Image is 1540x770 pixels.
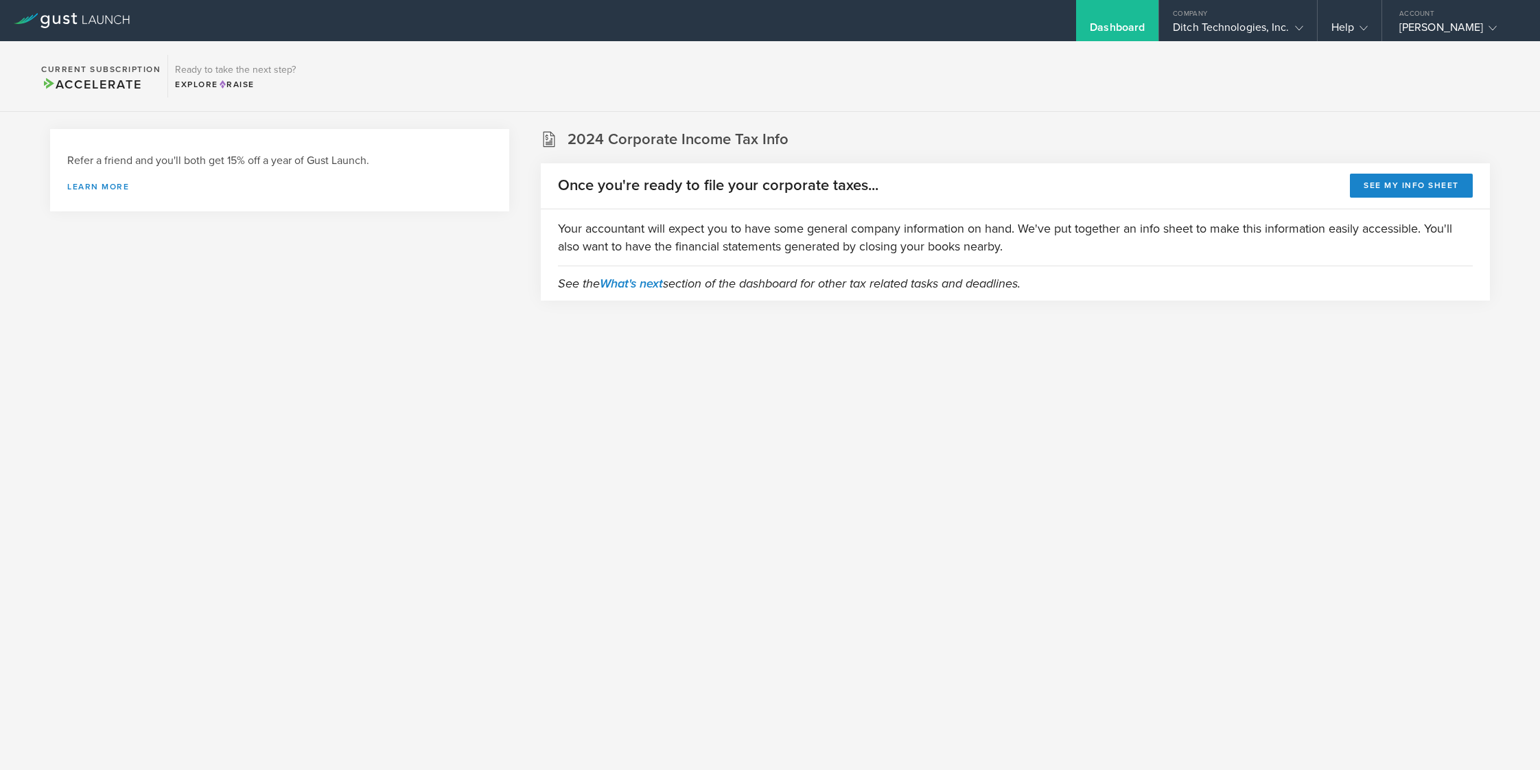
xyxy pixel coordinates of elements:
h2: Current Subscription [41,65,161,73]
h2: 2024 Corporate Income Tax Info [568,130,789,150]
h3: Refer a friend and you'll both get 15% off a year of Gust Launch. [67,153,492,169]
div: Help [1331,21,1368,41]
span: Raise [218,80,255,89]
p: Your accountant will expect you to have some general company information on hand. We've put toget... [558,220,1473,255]
span: Accelerate [41,77,141,92]
div: [PERSON_NAME] [1399,21,1516,41]
h2: Once you're ready to file your corporate taxes... [558,176,878,196]
button: See my info sheet [1350,174,1473,198]
div: Ready to take the next step?ExploreRaise [167,55,303,97]
h3: Ready to take the next step? [175,65,296,75]
div: Explore [175,78,296,91]
a: Learn more [67,183,492,191]
div: Ditch Technologies, Inc. [1173,21,1303,41]
em: See the section of the dashboard for other tax related tasks and deadlines. [558,276,1020,291]
div: Dashboard [1090,21,1145,41]
a: What's next [600,276,663,291]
